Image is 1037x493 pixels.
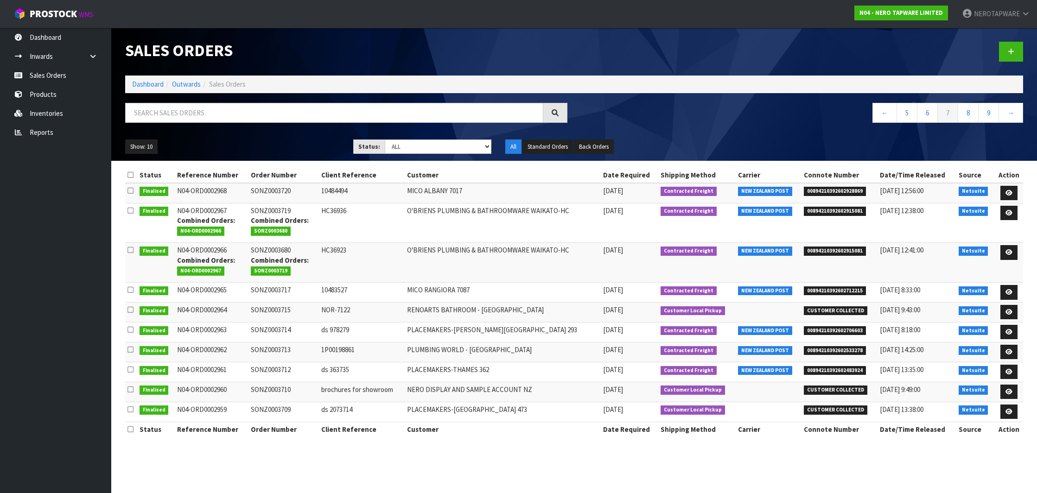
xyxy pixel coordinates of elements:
button: Show: 10 [125,139,158,154]
span: Contracted Freight [661,346,717,355]
span: [DATE] 14:25:00 [880,345,923,354]
th: Shipping Method [658,168,736,183]
td: SONZ0003710 [248,382,318,402]
small: WMS [79,10,93,19]
td: MICO RANGIORA 7087 [405,283,601,303]
span: Finalised [140,286,169,296]
span: N04-ORD0002967 [177,266,224,276]
th: Date Required [601,168,659,183]
span: [DATE] [603,405,623,414]
span: CUSTOMER COLLECTED [804,306,867,316]
span: SONZ0003680 [251,227,291,236]
span: Netsuite [959,326,988,335]
th: Date Required [601,422,659,436]
strong: Combined Orders: [177,216,235,225]
span: Contracted Freight [661,286,717,296]
span: Finalised [140,326,169,335]
span: NEW ZEALAND POST [738,286,792,296]
th: Action [994,422,1023,436]
th: Source [956,422,994,436]
span: Netsuite [959,366,988,375]
td: SONZ0003713 [248,342,318,362]
a: 8 [958,103,979,123]
strong: Combined Orders: [177,256,235,265]
span: Contracted Freight [661,246,717,256]
span: Netsuite [959,207,988,216]
span: 00894210392602915081 [804,246,866,256]
td: SONZ0003720 [248,183,318,203]
td: HC36923 [319,243,405,283]
span: NEW ZEALAND POST [738,207,792,216]
span: NEW ZEALAND POST [738,366,792,375]
td: MICO ALBANY 7017 [405,183,601,203]
td: NERO DISPLAY AND SAMPLE ACCOUNT NZ [405,382,601,402]
th: Source [956,168,994,183]
td: N04-ORD0002965 [175,283,248,303]
strong: N04 - NERO TAPWARE LIMITED [859,9,943,17]
input: Search sales orders [125,103,543,123]
th: Status [137,168,175,183]
span: 00894210392602915081 [804,207,866,216]
td: 1P00198861 [319,342,405,362]
span: NEW ZEALAND POST [738,346,792,355]
td: N04-ORD0002959 [175,402,248,422]
td: ds 978279 [319,322,405,342]
td: SONZ0003717 [248,283,318,303]
td: ds 2073714 [319,402,405,422]
span: [DATE] [603,325,623,334]
span: Finalised [140,405,169,415]
td: NOR-7122 [319,302,405,322]
span: [DATE] [603,385,623,394]
span: Contracted Freight [661,187,717,196]
span: NEW ZEALAND POST [738,246,792,256]
span: N04-ORD0002966 [177,227,224,236]
span: Finalised [140,366,169,375]
span: [DATE] 13:35:00 [880,365,923,374]
span: Customer Local Pickup [661,405,725,415]
span: [DATE] [603,345,623,354]
span: SONZ0003719 [251,266,291,276]
span: [DATE] 8:33:00 [880,285,920,294]
strong: Combined Orders: [251,216,309,225]
td: N04-ORD0002962 [175,342,248,362]
span: 00894210392602483924 [804,366,866,375]
td: brochures for showroom [319,382,405,402]
span: [DATE] [603,186,623,195]
span: Finalised [140,346,169,355]
span: Customer Local Pickup [661,306,725,316]
td: SONZ0003680 [248,243,318,283]
span: NEW ZEALAND POST [738,187,792,196]
a: 9 [978,103,999,123]
th: Connote Number [802,422,878,436]
td: RENOARTS BATHROOM - [GEOGRAPHIC_DATA] [405,302,601,322]
th: Customer [405,168,601,183]
td: O'BRIENS PLUMBING & BATHROOMWARE WAIKATO-HC [405,203,601,243]
td: HC36936 [319,203,405,243]
span: Finalised [140,207,169,216]
td: N04-ORD0002963 [175,322,248,342]
span: 00894210392602533278 [804,346,866,355]
th: Order Number [248,168,318,183]
span: [DATE] 12:38:00 [880,206,923,215]
td: SONZ0003712 [248,362,318,382]
span: 00894210392602928869 [804,187,866,196]
strong: Status: [358,143,380,151]
span: ProStock [30,8,77,20]
span: [DATE] 13:38:00 [880,405,923,414]
td: N04-ORD0002968 [175,183,248,203]
td: PLACEMAKERS-[GEOGRAPHIC_DATA] 473 [405,402,601,422]
a: ← [872,103,897,123]
th: Client Reference [319,168,405,183]
span: 00894210392602706603 [804,326,866,335]
span: [DATE] 12:56:00 [880,186,923,195]
span: [DATE] 8:18:00 [880,325,920,334]
h1: Sales Orders [125,42,567,60]
span: [DATE] [603,365,623,374]
td: O'BRIENS PLUMBING & BATHROOMWARE WAIKATO-HC [405,243,601,283]
td: ds 363735 [319,362,405,382]
span: Netsuite [959,306,988,316]
a: Dashboard [132,80,164,88]
span: Sales Orders [209,80,246,88]
nav: Page navigation [581,103,1024,126]
span: [DATE] 12:41:00 [880,246,923,254]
